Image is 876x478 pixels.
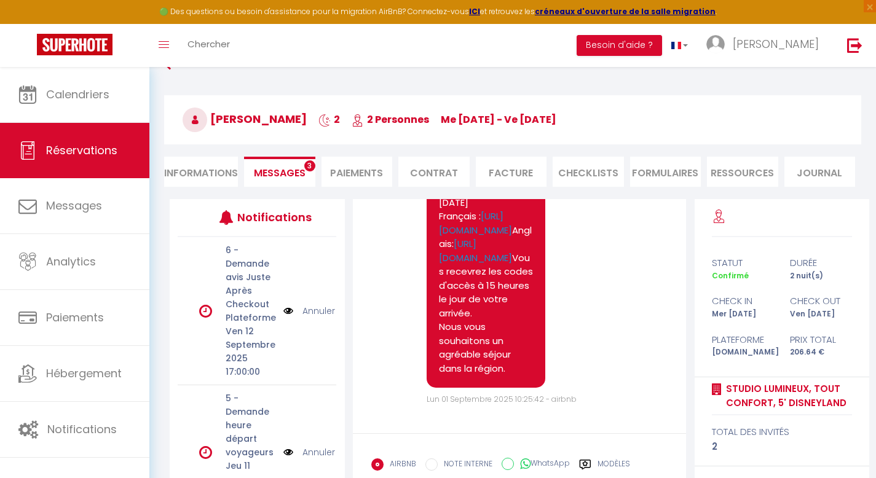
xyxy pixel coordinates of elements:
li: Paiements [322,157,393,187]
span: Chercher [187,37,230,50]
div: Plateforme [704,332,782,347]
span: 2 [318,112,340,127]
span: 2 Personnes [352,112,429,127]
li: Contrat [398,157,470,187]
li: Facture [476,157,547,187]
span: Calendriers [46,87,109,102]
span: 3 [304,160,315,171]
div: 2 nuit(s) [782,270,860,282]
div: total des invités [712,425,852,439]
li: Informations [164,157,238,187]
label: WhatsApp [514,458,570,471]
span: Messages [46,198,102,213]
li: FORMULAIRES [630,157,701,187]
span: Messages [254,166,306,180]
div: Prix total [782,332,860,347]
span: Hébergement [46,366,122,381]
span: Lun 01 Septembre 2025 10:25:42 - airbnb [427,394,577,404]
span: me [DATE] - ve [DATE] [441,112,556,127]
div: [DOMAIN_NAME] [704,347,782,358]
li: Journal [784,157,856,187]
a: Annuler [302,445,335,459]
p: 5 - Demande heure départ voyageurs [226,391,275,459]
li: Ressources [707,157,778,187]
img: logout [847,37,862,53]
span: Paiements [46,310,104,325]
pre: Merci d'avoir remplis notre formulaire. Voici le lien avec le guide d'accueil et accès au logemen... [439,113,533,376]
label: AIRBNB [384,458,416,472]
a: Studio Lumineux, Tout Confort, 5' Disneyland [722,382,852,410]
div: 206.64 € [782,347,860,358]
span: [PERSON_NAME] [733,36,819,52]
li: CHECKLISTS [553,157,624,187]
div: Mer [DATE] [704,308,782,320]
button: Ouvrir le widget de chat LiveChat [10,5,47,42]
button: Besoin d'aide ? [577,35,662,56]
img: ... [706,35,725,53]
a: Annuler [302,304,335,318]
h3: Notifications [237,203,304,231]
div: check out [782,294,860,308]
label: NOTE INTERNE [438,458,492,472]
a: ICI [469,6,480,17]
img: Super Booking [37,34,112,55]
div: 2 [712,439,852,454]
span: Réservations [46,143,117,158]
a: Chercher [178,24,239,67]
div: Ven [DATE] [782,308,860,320]
a: créneaux d'ouverture de la salle migration [535,6,716,17]
a: [URL][DOMAIN_NAME] [439,237,512,264]
a: ... [PERSON_NAME] [697,24,834,67]
p: Ven 12 Septembre 2025 17:00:00 [226,324,275,378]
p: 6 - Demande avis Juste Après Checkout Plateforme [226,243,275,324]
label: Modèles [598,458,630,474]
img: NO IMAGE [283,445,293,459]
a: [URL][DOMAIN_NAME] [439,210,512,237]
span: Confirmé [712,270,749,281]
span: Analytics [46,254,96,269]
div: statut [704,256,782,270]
div: check in [704,294,782,308]
span: Notifications [47,421,117,437]
img: NO IMAGE [283,304,293,318]
div: durée [782,256,860,270]
span: [PERSON_NAME] [183,111,307,127]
